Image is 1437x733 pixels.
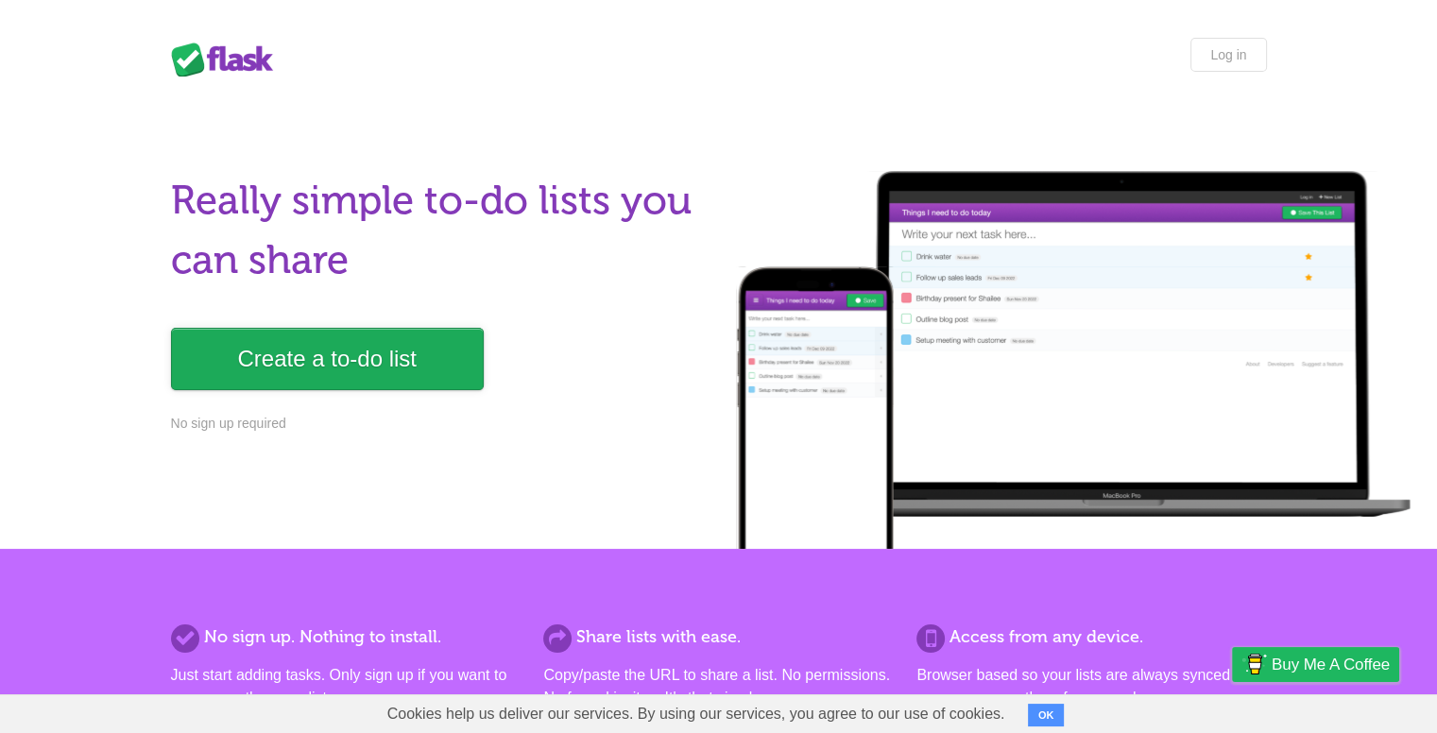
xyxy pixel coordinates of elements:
div: Flask Lists [171,43,284,77]
a: Buy me a coffee [1232,647,1399,682]
p: Copy/paste the URL to share a list. No permissions. No formal invites. It's that simple. [543,664,893,709]
a: Log in [1190,38,1266,72]
h2: Access from any device. [916,624,1266,650]
h1: Really simple to-do lists you can share [171,171,708,290]
p: Browser based so your lists are always synced and you can access them from anywhere. [916,664,1266,709]
img: Buy me a coffee [1241,648,1267,680]
span: Cookies help us deliver our services. By using our services, you agree to our use of cookies. [368,695,1024,733]
span: Buy me a coffee [1272,648,1390,681]
p: No sign up required [171,414,708,434]
a: Create a to-do list [171,328,484,390]
h2: No sign up. Nothing to install. [171,624,521,650]
p: Just start adding tasks. Only sign up if you want to save more than one list. [171,664,521,709]
button: OK [1028,704,1065,726]
h2: Share lists with ease. [543,624,893,650]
